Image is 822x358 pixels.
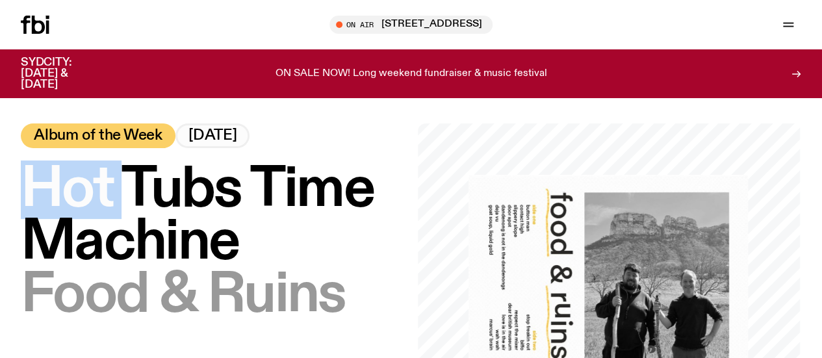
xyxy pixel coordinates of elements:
[329,16,493,34] button: On Air[STREET_ADDRESS]
[34,129,162,143] span: Album of the Week
[188,129,237,143] span: [DATE]
[21,57,104,90] h3: SYDCITY: [DATE] & [DATE]
[21,160,374,272] span: Hot Tubs Time Machine
[276,68,547,80] p: ON SALE NOW! Long weekend fundraiser & music festival
[21,266,346,324] span: Food & Ruins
